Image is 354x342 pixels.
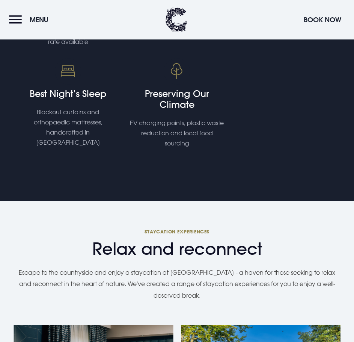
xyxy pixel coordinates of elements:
[14,239,340,259] span: Relax and reconnect
[30,15,48,24] span: Menu
[21,88,115,99] h4: Best Night’s Sleep
[14,267,340,301] p: Escape to the countryside and enjoy a staycation at [GEOGRAPHIC_DATA] - a haven for those seeking...
[9,12,52,28] button: Menu
[14,229,340,235] span: Staycation experiences
[21,107,115,148] p: Blackout curtains and orthopaedic mattresses, handcrafted in [GEOGRAPHIC_DATA]
[130,88,224,110] h4: Preserving Our Climate
[300,12,345,28] button: Book Now
[55,58,81,85] img: Orthopaedic mattresses sleep
[130,118,224,149] p: EV charging points, plastic waste reduction and local food sourcing
[165,8,187,32] img: Clandeboye Lodge
[164,58,190,85] img: Event venue Bangor, Northern Ireland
